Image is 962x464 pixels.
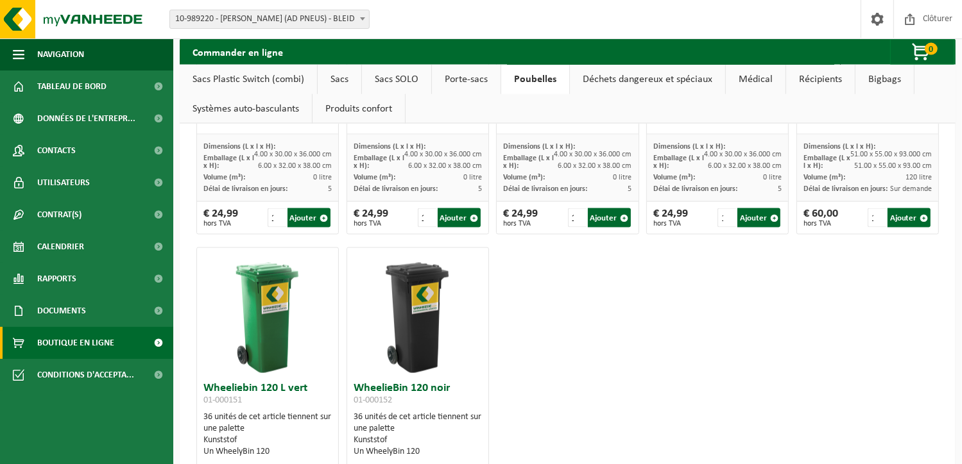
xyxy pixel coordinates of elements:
[803,208,838,228] div: € 60,00
[890,185,932,193] span: Sur demande
[408,162,482,170] span: 6.00 x 32.00 x 38.00 cm
[906,174,932,181] span: 120 litre
[558,162,632,170] span: 6.00 x 32.00 x 38.00 cm
[653,220,688,228] span: hors TVA
[169,10,370,29] span: 10-989220 - DABBOUR AXEL (AD PNEUS) - BLEID
[568,208,587,228] input: 1
[203,154,254,170] span: Emballage (L x l x H):
[37,38,84,70] span: Navigation
[503,185,587,193] span: Délai de livraison en jours:
[203,435,332,446] div: Kunststof
[203,446,332,458] div: Un WheelyBin 120
[925,43,938,55] span: 0
[258,162,332,170] span: 6.00 x 32.00 x 38.00 cm
[203,395,242,405] span: 01-000151
[354,154,404,170] span: Emballage (L x l x H):
[432,65,501,94] a: Porte-sacs
[614,174,632,181] span: 0 litre
[37,199,82,231] span: Contrat(s)
[313,94,405,124] a: Produits confort
[890,39,954,65] button: 0
[803,143,875,151] span: Dimensions (L x l x H):
[868,208,886,228] input: 1
[268,208,286,228] input: 1
[855,65,914,94] a: Bigbags
[888,208,931,228] button: Ajouter
[354,411,482,458] div: 36 unités de cet article tiennent sur une palette
[180,65,317,94] a: Sacs Plastic Switch (combi)
[763,174,782,181] span: 0 litre
[653,154,704,170] span: Emballage (L x l x H):
[653,185,737,193] span: Délai de livraison en jours:
[328,185,332,193] span: 5
[778,185,782,193] span: 5
[704,151,782,158] span: 4.00 x 30.00 x 36.000 cm
[354,395,392,405] span: 01-000152
[726,65,786,94] a: Médical
[850,151,932,158] span: 51.00 x 55.00 x 93.000 cm
[203,220,238,228] span: hors TVA
[203,174,245,181] span: Volume (m³):
[554,151,632,158] span: 4.00 x 30.00 x 36.000 cm
[653,143,725,151] span: Dimensions (L x l x H):
[404,151,482,158] span: 4.00 x 30.00 x 36.000 cm
[180,39,296,64] h2: Commander en ligne
[354,383,482,408] h3: WheelieBin 120 noir
[203,383,332,408] h3: Wheeliebin 120 L vert
[180,94,312,124] a: Systèmes auto-basculants
[717,208,736,228] input: 1
[37,231,84,263] span: Calendrier
[203,208,238,228] div: € 24,99
[803,154,850,170] span: Emballage (L x l x H):
[418,208,436,228] input: 1
[503,154,554,170] span: Emballage (L x l x H):
[37,327,114,359] span: Boutique en ligne
[354,185,438,193] span: Délai de livraison en jours:
[854,162,932,170] span: 51.00 x 55.00 x 93.00 cm
[362,65,431,94] a: Sacs SOLO
[203,411,332,458] div: 36 unités de cet article tiennent sur une palette
[503,174,545,181] span: Volume (m³):
[737,208,780,228] button: Ajouter
[628,185,632,193] span: 5
[786,65,855,94] a: Récipients
[653,208,688,228] div: € 24,99
[463,174,482,181] span: 0 litre
[170,10,369,28] span: 10-989220 - DABBOUR AXEL (AD PNEUS) - BLEID
[318,65,361,94] a: Sacs
[570,65,725,94] a: Déchets dangereux et spéciaux
[478,185,482,193] span: 5
[803,220,838,228] span: hors TVA
[37,359,134,391] span: Conditions d'accepta...
[37,295,86,327] span: Documents
[354,220,388,228] span: hors TVA
[503,220,538,228] span: hors TVA
[501,65,569,94] a: Poubelles
[803,185,888,193] span: Délai de livraison en jours:
[354,174,395,181] span: Volume (m³):
[708,162,782,170] span: 6.00 x 32.00 x 38.00 cm
[653,174,695,181] span: Volume (m³):
[254,151,332,158] span: 4.00 x 30.00 x 36.000 cm
[354,248,482,376] img: 01-000152
[354,208,388,228] div: € 24,99
[37,167,90,199] span: Utilisateurs
[354,143,425,151] span: Dimensions (L x l x H):
[438,208,481,228] button: Ajouter
[588,208,631,228] button: Ajouter
[203,143,275,151] span: Dimensions (L x l x H):
[288,208,331,228] button: Ajouter
[37,263,76,295] span: Rapports
[37,70,107,103] span: Tableau de bord
[203,185,288,193] span: Délai de livraison en jours:
[313,174,332,181] span: 0 litre
[503,143,575,151] span: Dimensions (L x l x H):
[203,248,332,376] img: 01-000151
[354,435,482,446] div: Kunststof
[37,103,135,135] span: Données de l'entrepr...
[803,174,845,181] span: Volume (m³):
[37,135,76,167] span: Contacts
[354,446,482,458] div: Un WheelyBin 120
[503,208,538,228] div: € 24,99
